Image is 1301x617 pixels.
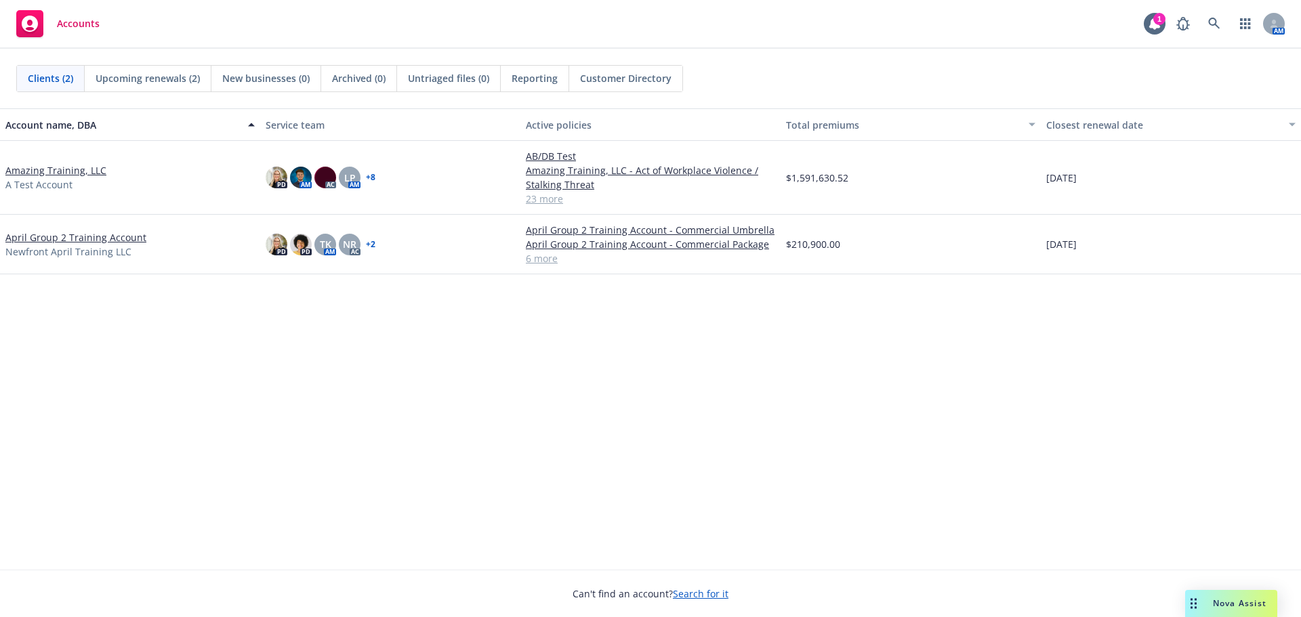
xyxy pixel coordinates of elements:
button: Nova Assist [1185,590,1277,617]
a: Search [1201,10,1228,37]
span: Newfront April Training LLC [5,244,131,259]
a: April Group 2 Training Account - Commercial Umbrella [526,223,775,237]
button: Closest renewal date [1041,108,1301,141]
a: + 8 [366,173,375,182]
span: Upcoming renewals (2) [96,71,200,85]
div: 1 [1153,13,1165,25]
button: Service team [260,108,520,141]
span: TK [320,237,331,251]
a: Report a Bug [1170,10,1197,37]
a: AB/DB Test [526,149,775,163]
span: Archived (0) [332,71,386,85]
a: 23 more [526,192,775,206]
span: NR [343,237,356,251]
span: LP [344,171,356,185]
img: photo [290,167,312,188]
div: Drag to move [1185,590,1202,617]
span: Nova Assist [1213,597,1266,609]
span: $210,900.00 [786,237,840,251]
img: photo [266,234,287,255]
span: [DATE] [1046,171,1077,185]
span: Clients (2) [28,71,73,85]
span: $1,591,630.52 [786,171,848,185]
div: Account name, DBA [5,118,240,132]
span: Accounts [57,18,100,29]
a: April Group 2 Training Account [5,230,146,244]
a: April Group 2 Training Account - Commercial Package [526,237,775,251]
div: Active policies [526,118,775,132]
span: A Test Account [5,177,73,192]
a: Amazing Training, LLC [5,163,106,177]
a: 6 more [526,251,775,265]
div: Closest renewal date [1046,118,1281,132]
span: Can't find an account? [573,587,728,601]
span: Reporting [512,71,558,85]
span: Customer Directory [580,71,672,85]
a: Amazing Training, LLC - Act of Workplace Violence / Stalking Threat [526,163,775,192]
div: Service team [266,118,515,132]
a: + 2 [366,240,375,249]
button: Active policies [520,108,781,141]
img: photo [290,234,312,255]
span: [DATE] [1046,237,1077,251]
span: Untriaged files (0) [408,71,489,85]
a: Accounts [11,5,105,43]
a: Search for it [673,587,728,600]
span: New businesses (0) [222,71,310,85]
img: photo [266,167,287,188]
div: Total premiums [786,118,1020,132]
button: Total premiums [781,108,1041,141]
img: photo [314,167,336,188]
a: Switch app [1232,10,1259,37]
